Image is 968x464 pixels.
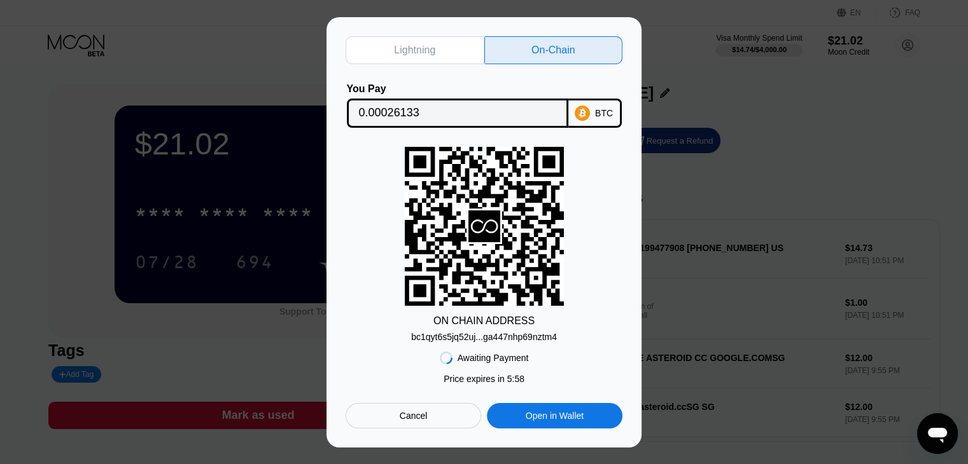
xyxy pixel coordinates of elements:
div: bc1qyt6s5jq52uj...ga447nhp69nztm4 [411,327,557,342]
div: Open in Wallet [526,410,584,421]
div: ON CHAIN ADDRESS [433,315,535,327]
div: Cancel [400,410,428,421]
div: On-Chain [531,44,575,57]
div: Open in Wallet [487,403,622,428]
div: bc1qyt6s5jq52uj...ga447nhp69nztm4 [411,332,557,342]
iframe: Button to launch messaging window [917,413,958,454]
div: You PayBTC [346,83,622,128]
div: You Pay [347,83,568,95]
div: Lightning [394,44,435,57]
div: Awaiting Payment [458,353,529,363]
div: Cancel [346,403,481,428]
div: Price expires in [444,374,524,384]
div: On-Chain [484,36,623,64]
div: BTC [595,108,613,118]
div: Lightning [346,36,484,64]
span: 5 : 58 [507,374,524,384]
